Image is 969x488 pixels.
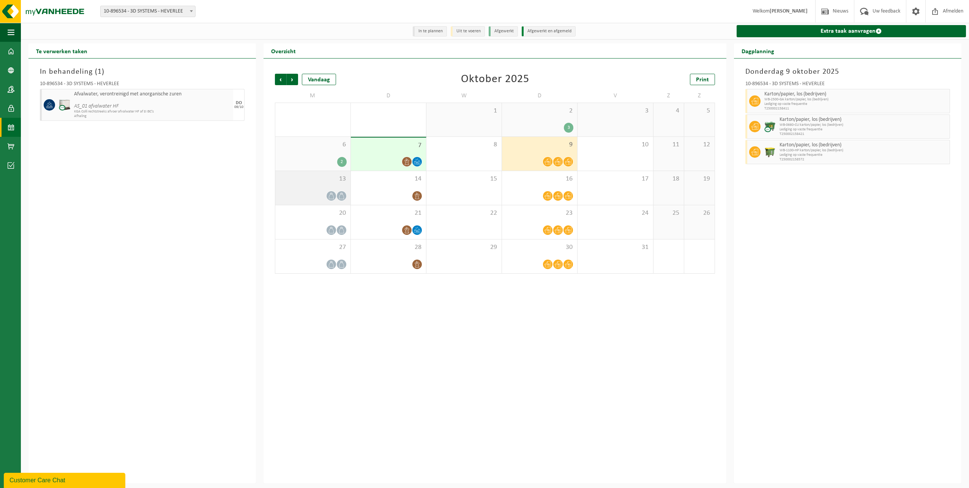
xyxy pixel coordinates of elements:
[236,101,242,105] div: DO
[279,209,346,217] span: 20
[502,89,578,103] td: D
[351,89,426,103] td: D
[355,175,422,183] span: 14
[780,127,948,132] span: Lediging op vaste frequentie
[684,89,715,103] td: Z
[101,6,195,17] span: 10-896534 - 3D SYSTEMS - HEVERLEE
[690,74,715,85] a: Print
[426,89,502,103] td: W
[734,43,782,58] h2: Dagplanning
[737,25,966,37] a: Extra taak aanvragen
[522,26,576,36] li: Afgewerkt en afgemeld
[275,74,286,85] span: Vorige
[430,175,498,183] span: 15
[302,74,336,85] div: Vandaag
[430,243,498,252] span: 29
[74,109,231,114] span: KGA Colli rechtstreeks afvoer afvalwater HF af 8 IBC's
[581,141,649,149] span: 10
[653,89,684,103] td: Z
[581,175,649,183] span: 17
[506,107,573,115] span: 2
[506,209,573,217] span: 23
[581,209,649,217] span: 24
[764,121,776,132] img: WB-0660-CU
[764,97,948,102] span: WB-2500-GA karton/papier, los (bedrijven)
[4,471,127,488] iframe: chat widget
[74,114,231,119] span: Afhaling
[688,107,711,115] span: 5
[413,26,447,36] li: In te plannen
[657,141,680,149] span: 11
[578,89,653,103] td: V
[461,74,529,85] div: Oktober 2025
[355,141,422,150] span: 7
[98,68,102,76] span: 1
[780,142,948,148] span: Karton/papier, los (bedrijven)
[287,74,298,85] span: Volgende
[40,66,245,78] h3: In behandeling ( )
[780,157,948,162] span: T250002158572
[28,43,95,58] h2: Te verwerken taken
[275,89,350,103] td: M
[74,91,231,97] span: Afvalwater, verontreinigd met anorganische zuren
[430,209,498,217] span: 22
[780,153,948,157] span: Lediging op vaste frequentie
[430,107,498,115] span: 1
[506,243,573,252] span: 30
[688,141,711,149] span: 12
[100,6,196,17] span: 10-896534 - 3D SYSTEMS - HEVERLEE
[780,123,948,127] span: WB-0660-CU karton/papier, los (bedrijven)
[688,175,711,183] span: 19
[59,99,70,111] img: PB-IC-CU
[688,209,711,217] span: 26
[745,81,950,89] div: 10-896534 - 3D SYSTEMS - HEVERLEE
[657,175,680,183] span: 18
[279,141,346,149] span: 6
[696,77,709,83] span: Print
[40,81,245,89] div: 10-896534 - 3D SYSTEMS - HEVERLEE
[430,141,498,149] span: 8
[581,243,649,252] span: 31
[355,243,422,252] span: 28
[506,175,573,183] span: 16
[337,157,347,167] div: 2
[489,26,518,36] li: Afgewerkt
[451,26,485,36] li: Uit te voeren
[745,66,950,78] h3: Donderdag 9 oktober 2025
[764,102,948,106] span: Lediging op vaste frequentie
[279,243,346,252] span: 27
[657,107,680,115] span: 4
[264,43,303,58] h2: Overzicht
[764,91,948,97] span: Karton/papier, los (bedrijven)
[780,148,948,153] span: WB-1100-HP karton/papier, los (bedrijven)
[581,107,649,115] span: 3
[657,209,680,217] span: 25
[780,132,948,136] span: T250002158421
[764,146,776,158] img: WB-1100-HPE-GN-50
[564,123,573,133] div: 3
[234,105,243,109] div: 09/10
[74,103,118,109] i: AS_01 afvalwater HF
[780,117,948,123] span: Karton/papier, los (bedrijven)
[279,175,346,183] span: 13
[506,141,573,149] span: 9
[770,8,808,14] strong: [PERSON_NAME]
[355,209,422,217] span: 21
[764,106,948,111] span: T250002158411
